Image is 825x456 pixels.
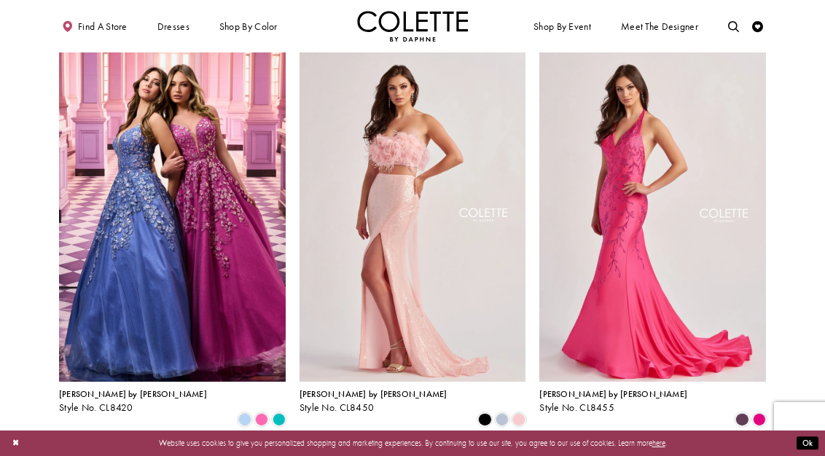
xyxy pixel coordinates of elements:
span: Shop By Event [533,21,591,32]
p: Website uses cookies to give you personalized shopping and marketing experiences. By continuing t... [79,436,746,450]
a: Toggle search [725,11,742,42]
i: Periwinkle [238,413,251,426]
i: Jade [273,413,286,426]
span: Dresses [157,21,189,32]
i: Ice Pink [512,413,525,426]
div: Colette by Daphne Style No. CL8455 [539,390,687,413]
div: Colette by Daphne Style No. CL8450 [300,390,447,413]
button: Submit Dialog [797,436,818,450]
span: Style No. CL8455 [539,401,614,414]
span: Style No. CL8420 [59,401,133,414]
span: [PERSON_NAME] by [PERSON_NAME] [539,388,687,400]
a: Check Wishlist [749,11,766,42]
span: Dresses [155,11,192,42]
img: Colette by Daphne [357,11,468,42]
a: here [652,438,665,448]
span: [PERSON_NAME] by [PERSON_NAME] [300,388,447,400]
a: Visit Colette by Daphne Style No. CL8420 Page [59,52,286,382]
span: [PERSON_NAME] by [PERSON_NAME] [59,388,207,400]
span: Meet the designer [621,21,698,32]
i: Pink [255,413,268,426]
a: Visit Colette by Daphne Style No. CL8450 Page [300,52,526,382]
i: Lipstick Pink [753,413,766,426]
a: Meet the designer [618,11,701,42]
a: Find a store [59,11,130,42]
i: Plum [735,413,748,426]
span: Style No. CL8450 [300,401,375,414]
div: Colette by Daphne Style No. CL8420 [59,390,207,413]
button: Close Dialog [7,433,25,453]
span: Find a store [78,21,128,32]
i: Black [478,413,491,426]
span: Shop by color [216,11,280,42]
span: Shop by color [219,21,278,32]
a: Visit Colette by Daphne Style No. CL8455 Page [539,52,766,382]
i: Ice Blue [496,413,509,426]
a: Visit Home Page [357,11,468,42]
span: Shop By Event [531,11,593,42]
